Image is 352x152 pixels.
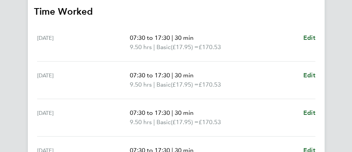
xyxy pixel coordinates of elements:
span: 30 min [174,72,193,79]
a: Edit [303,71,315,80]
span: 30 min [174,34,193,41]
span: 07:30 to 17:30 [129,109,170,116]
h3: Time Worked [34,5,318,18]
span: (£17.95) = [170,118,198,126]
span: Basic [156,80,170,89]
span: 07:30 to 17:30 [129,72,170,79]
span: 9.50 hrs [129,81,151,88]
span: | [171,34,173,41]
div: [DATE] [37,71,130,89]
span: | [153,43,155,51]
span: (£17.95) = [170,43,198,51]
span: £170.53 [198,118,221,126]
span: | [153,81,155,88]
span: £170.53 [198,43,221,51]
span: 07:30 to 17:30 [129,34,170,41]
div: [DATE] [37,108,130,127]
span: Edit [303,72,315,79]
span: | [153,118,155,126]
span: Edit [303,34,315,41]
span: Basic [156,43,170,52]
span: | [171,109,173,116]
span: Basic [156,118,170,127]
span: (£17.95) = [170,81,198,88]
span: | [171,72,173,79]
span: 9.50 hrs [129,43,151,51]
div: [DATE] [37,33,130,52]
span: Edit [303,109,315,116]
span: £170.53 [198,81,221,88]
span: 9.50 hrs [129,118,151,126]
a: Edit [303,108,315,118]
span: 30 min [174,109,193,116]
a: Edit [303,33,315,43]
